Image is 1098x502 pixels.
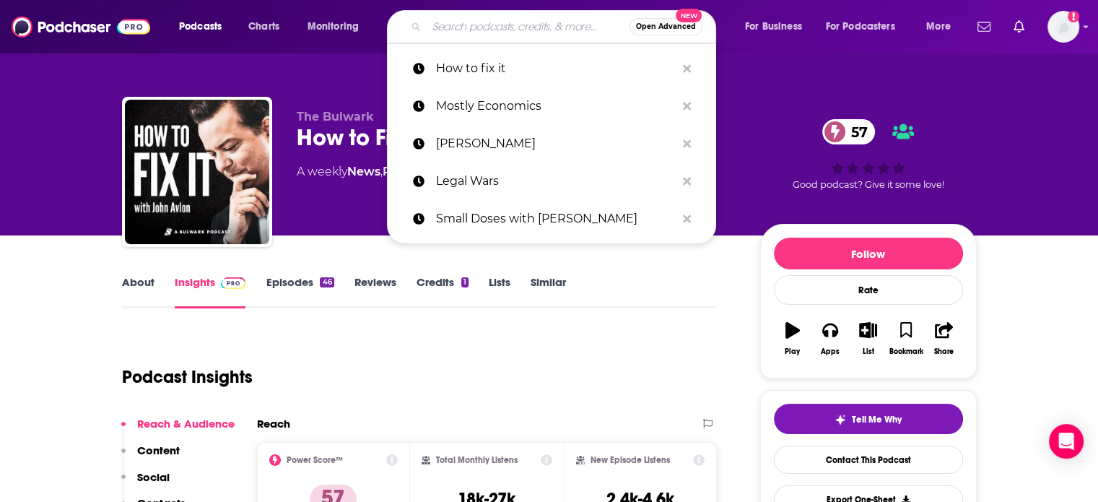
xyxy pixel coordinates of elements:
[926,17,951,37] span: More
[811,313,849,365] button: Apps
[461,277,469,287] div: 1
[887,313,925,365] button: Bookmark
[137,443,180,457] p: Content
[774,404,963,434] button: tell me why sparkleTell Me Why
[925,313,962,365] button: Share
[835,414,846,425] img: tell me why sparkle
[436,125,676,163] p: Jay Shetty
[531,275,566,308] a: Similar
[387,200,716,238] a: Small Doses with [PERSON_NAME]
[320,277,334,287] div: 46
[676,9,702,22] span: New
[347,165,380,178] a: News
[889,347,923,356] div: Bookmark
[1047,11,1079,43] button: Show profile menu
[383,165,427,178] a: Politics
[387,163,716,200] a: Legal Wars
[387,87,716,125] a: Mostly Economics
[774,275,963,305] div: Rate
[863,347,874,356] div: List
[387,125,716,163] a: [PERSON_NAME]
[436,200,676,238] p: Small Doses with Amanda Seales
[122,275,154,308] a: About
[436,87,676,125] p: Mostly Economics
[916,15,969,38] button: open menu
[489,275,510,308] a: Lists
[175,275,246,308] a: InsightsPodchaser Pro
[849,313,886,365] button: List
[822,119,875,144] a: 57
[221,277,246,289] img: Podchaser Pro
[735,15,820,38] button: open menu
[122,366,253,388] h1: Podcast Insights
[934,347,954,356] div: Share
[774,238,963,269] button: Follow
[793,179,944,190] span: Good podcast? Give it some love!
[169,15,240,38] button: open menu
[745,17,802,37] span: For Business
[436,163,676,200] p: Legal Wars
[785,347,800,356] div: Play
[380,165,383,178] span: ,
[12,13,150,40] img: Podchaser - Follow, Share and Rate Podcasts
[137,417,235,430] p: Reach & Audience
[1049,424,1084,459] div: Open Intercom Messenger
[1008,14,1030,39] a: Show notifications dropdown
[427,15,629,38] input: Search podcasts, credits, & more...
[760,110,977,199] div: 57Good podcast? Give it some love!
[972,14,996,39] a: Show notifications dropdown
[239,15,288,38] a: Charts
[826,17,895,37] span: For Podcasters
[266,275,334,308] a: Episodes46
[1047,11,1079,43] img: User Profile
[297,110,374,124] span: The Bulwark
[837,119,875,144] span: 57
[287,455,343,465] h2: Power Score™
[1047,11,1079,43] span: Logged in as gbrussel
[308,17,359,37] span: Monitoring
[436,50,676,87] p: How to fix it
[417,275,469,308] a: Credits1
[774,446,963,474] a: Contact This Podcast
[774,313,811,365] button: Play
[852,414,902,425] span: Tell Me Why
[354,275,396,308] a: Reviews
[257,417,290,430] h2: Reach
[179,17,222,37] span: Podcasts
[387,50,716,87] a: How to fix it
[121,417,235,443] button: Reach & Audience
[816,15,916,38] button: open menu
[125,100,269,244] img: How to Fix It with John Avlon
[121,470,170,497] button: Social
[121,443,180,470] button: Content
[629,18,702,35] button: Open AdvancedNew
[137,470,170,484] p: Social
[401,10,730,43] div: Search podcasts, credits, & more...
[297,163,570,181] div: A weekly podcast
[297,15,378,38] button: open menu
[636,23,696,30] span: Open Advanced
[1068,11,1079,22] svg: Add a profile image
[436,455,518,465] h2: Total Monthly Listens
[821,347,840,356] div: Apps
[248,17,279,37] span: Charts
[591,455,670,465] h2: New Episode Listens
